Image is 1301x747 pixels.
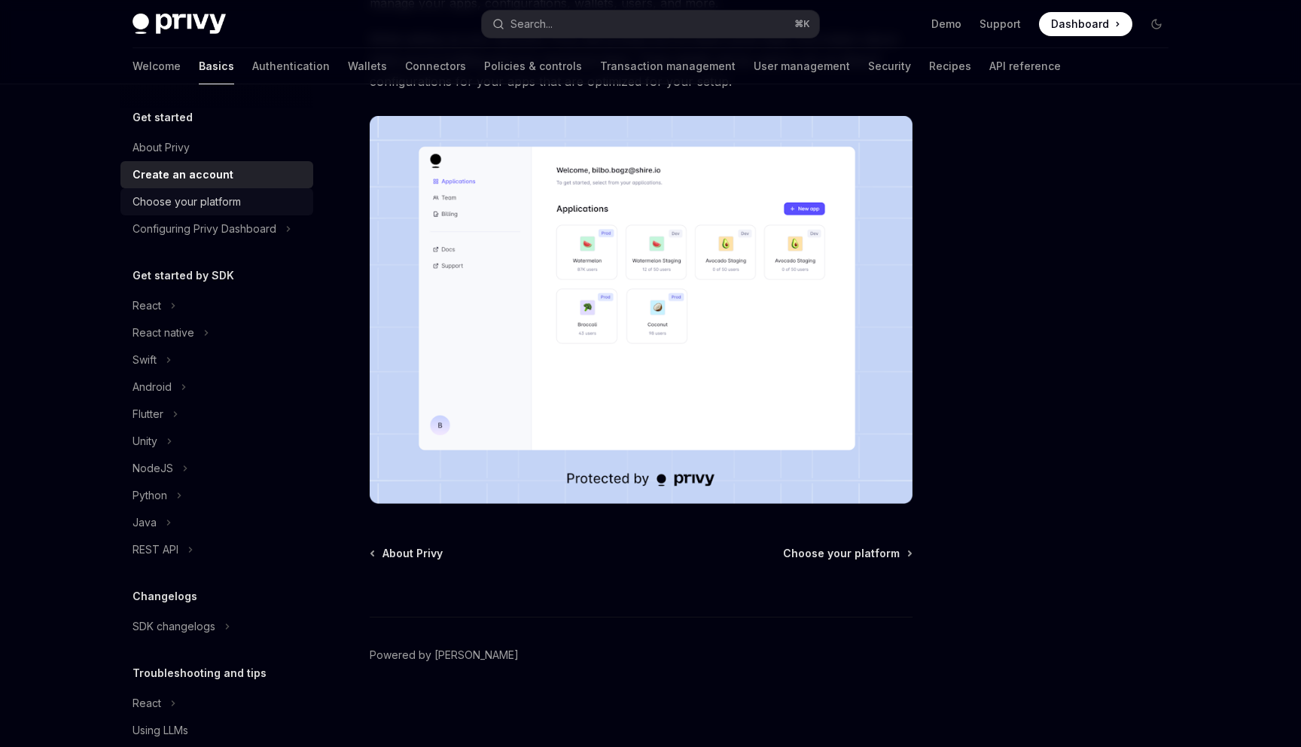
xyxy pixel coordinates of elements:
div: About Privy [133,139,190,157]
div: Choose your platform [133,193,241,211]
a: Powered by [PERSON_NAME] [370,648,519,663]
span: Choose your platform [783,546,900,561]
a: Choose your platform [783,546,911,561]
button: Toggle dark mode [1144,12,1168,36]
div: Unity [133,432,157,450]
div: Python [133,486,167,505]
a: Basics [199,48,234,84]
img: dark logo [133,14,226,35]
a: Authentication [252,48,330,84]
div: NodeJS [133,459,173,477]
span: Dashboard [1051,17,1109,32]
img: images/Dash.png [370,116,913,504]
a: Demo [931,17,961,32]
div: Using LLMs [133,721,188,739]
div: Swift [133,351,157,369]
a: Recipes [929,48,971,84]
h5: Troubleshooting and tips [133,664,267,682]
span: About Privy [382,546,443,561]
a: Create an account [120,161,313,188]
div: Android [133,378,172,396]
div: Create an account [133,166,233,184]
h5: Get started by SDK [133,267,234,285]
div: Java [133,514,157,532]
div: SDK changelogs [133,617,215,636]
a: About Privy [371,546,443,561]
div: Configuring Privy Dashboard [133,220,276,238]
a: API reference [989,48,1061,84]
a: Using LLMs [120,717,313,744]
a: Welcome [133,48,181,84]
div: React [133,297,161,315]
div: React [133,694,161,712]
h5: Get started [133,108,193,127]
h5: Changelogs [133,587,197,605]
a: Security [868,48,911,84]
span: ⌘ K [794,18,810,30]
a: Dashboard [1039,12,1132,36]
div: REST API [133,541,178,559]
div: React native [133,324,194,342]
div: Flutter [133,405,163,423]
a: About Privy [120,134,313,161]
a: Policies & controls [484,48,582,84]
a: Support [980,17,1021,32]
a: Choose your platform [120,188,313,215]
div: Search... [510,15,553,33]
button: Search...⌘K [482,11,819,38]
a: User management [754,48,850,84]
a: Wallets [348,48,387,84]
a: Transaction management [600,48,736,84]
a: Connectors [405,48,466,84]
